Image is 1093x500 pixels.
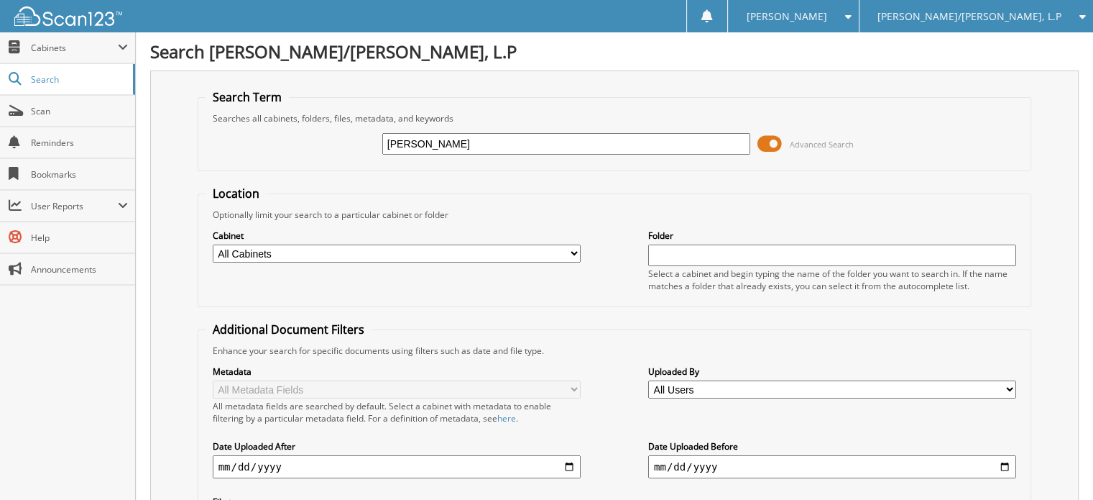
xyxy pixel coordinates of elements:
[213,400,581,424] div: All metadata fields are searched by default. Select a cabinet with metadata to enable filtering b...
[213,440,581,453] label: Date Uploaded After
[31,263,128,276] span: Announcements
[497,412,516,424] a: here
[206,209,1024,221] div: Optionally limit your search to a particular cabinet or folder
[31,73,126,86] span: Search
[213,365,581,378] label: Metadata
[31,232,128,244] span: Help
[206,89,289,105] legend: Search Term
[150,40,1079,63] h1: Search [PERSON_NAME]/[PERSON_NAME], L.P
[14,6,122,26] img: scan123-logo-white.svg
[206,112,1024,124] div: Searches all cabinets, folders, files, metadata, and keywords
[31,200,118,212] span: User Reports
[31,168,128,181] span: Bookmarks
[746,12,826,21] span: [PERSON_NAME]
[648,229,1016,242] label: Folder
[31,105,128,117] span: Scan
[206,345,1024,357] div: Enhance your search for specific documents using filters such as date and file type.
[31,137,128,149] span: Reminders
[648,268,1016,292] div: Select a cabinet and begin typing the name of the folder you want to search in. If the name match...
[877,12,1061,21] span: [PERSON_NAME]/[PERSON_NAME], L.P
[206,186,267,201] legend: Location
[213,229,581,242] label: Cabinet
[790,139,854,150] span: Advanced Search
[206,322,372,337] legend: Additional Document Filters
[648,455,1016,478] input: end
[648,365,1016,378] label: Uploaded By
[213,455,581,478] input: start
[1021,431,1093,500] iframe: Chat Widget
[648,440,1016,453] label: Date Uploaded Before
[31,42,118,54] span: Cabinets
